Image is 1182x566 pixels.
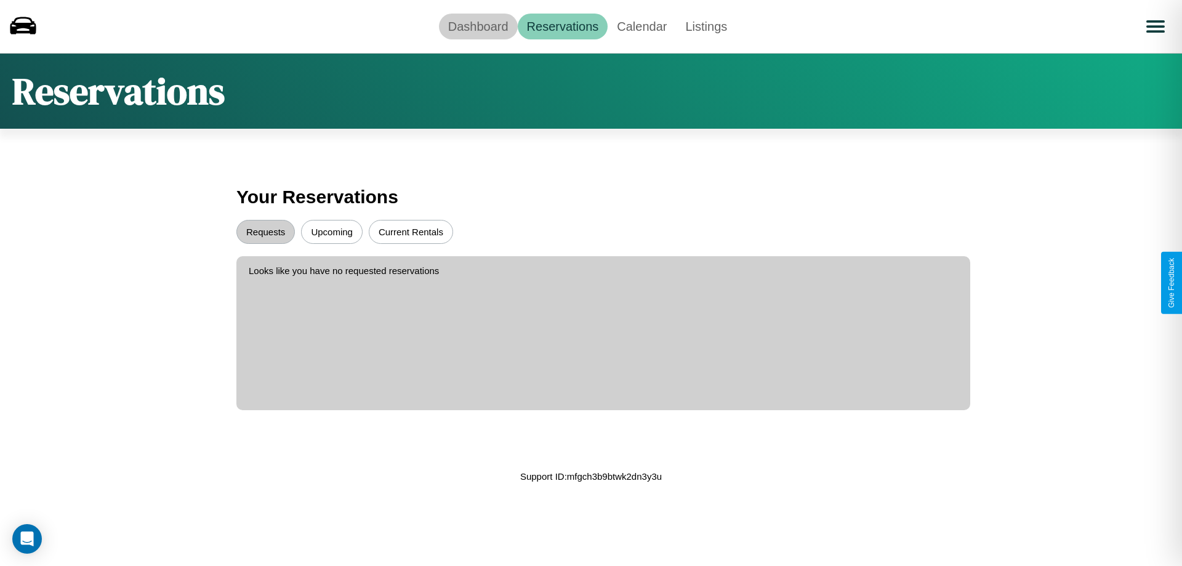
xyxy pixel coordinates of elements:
[236,180,946,214] h3: Your Reservations
[676,14,736,39] a: Listings
[12,66,225,116] h1: Reservations
[1167,258,1176,308] div: Give Feedback
[608,14,676,39] a: Calendar
[301,220,363,244] button: Upcoming
[369,220,453,244] button: Current Rentals
[12,524,42,554] div: Open Intercom Messenger
[520,468,662,485] p: Support ID: mfgch3b9btwk2dn3y3u
[236,220,295,244] button: Requests
[439,14,518,39] a: Dashboard
[249,262,958,279] p: Looks like you have no requested reservations
[518,14,608,39] a: Reservations
[1138,9,1173,44] button: Open menu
